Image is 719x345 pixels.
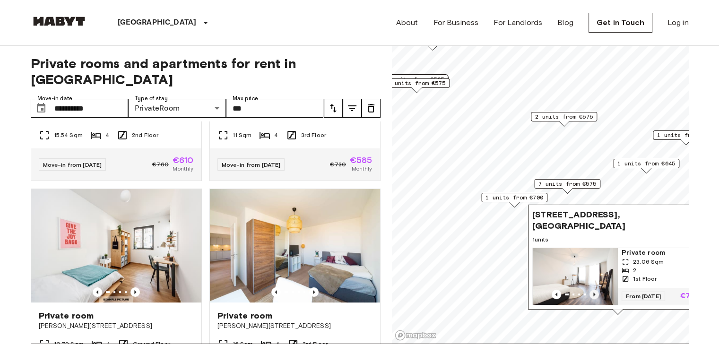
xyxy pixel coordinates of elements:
[222,161,281,168] span: Move-in from [DATE]
[31,55,381,87] span: Private rooms and apartments for rent in [GEOGRAPHIC_DATA]
[532,235,703,244] span: 1 units
[383,78,450,93] div: Map marker
[330,160,346,169] span: €730
[210,189,380,302] img: Marketing picture of unit DE-01-007-006-04HF
[350,156,372,164] span: €585
[271,287,281,297] button: Previous image
[233,95,258,103] label: Max price
[343,99,362,118] button: tune
[633,258,664,266] span: 23.06 Sqm
[552,290,561,299] button: Previous image
[392,44,689,344] canvas: Map
[130,287,140,297] button: Previous image
[388,79,445,87] span: 1 units from €575
[531,112,597,127] div: Map marker
[301,131,326,139] span: 3rd Floor
[613,159,679,173] div: Map marker
[533,248,618,305] img: Marketing picture of unit DE-01-010-002-01H
[274,131,278,139] span: 4
[657,131,715,139] span: 1 units from €660
[37,95,72,103] label: Move-in date
[382,75,448,89] div: Map marker
[528,205,708,315] div: Map marker
[538,180,596,188] span: 7 units from €575
[309,287,319,297] button: Previous image
[494,17,542,28] a: For Landlords
[622,248,699,258] span: Private room
[589,290,599,299] button: Previous image
[217,321,372,331] span: [PERSON_NAME][STREET_ADDRESS]
[622,292,665,301] span: From [DATE]
[118,17,197,28] p: [GEOGRAPHIC_DATA]
[481,193,547,207] div: Map marker
[680,293,699,300] p: €790
[633,275,657,283] span: 1st Floor
[557,17,573,28] a: Blog
[535,112,593,121] span: 2 units from €575
[589,13,652,33] a: Get in Touch
[173,156,194,164] span: €610
[31,17,87,26] img: Habyt
[667,17,689,28] a: Log in
[433,17,478,28] a: For Business
[233,131,252,139] span: 11 Sqm
[396,17,418,28] a: About
[362,99,381,118] button: tune
[382,77,449,91] div: Map marker
[135,95,168,103] label: Type of stay
[653,130,719,145] div: Map marker
[485,193,543,202] span: 1 units from €700
[39,310,94,321] span: Private room
[351,164,372,173] span: Monthly
[617,159,675,168] span: 1 units from €645
[534,179,600,194] div: Map marker
[395,330,436,341] a: Mapbox logo
[532,209,684,232] span: [STREET_ADDRESS], [GEOGRAPHIC_DATA]
[152,160,169,169] span: €760
[173,164,193,173] span: Monthly
[31,189,201,302] img: Marketing picture of unit DE-01-09-022-03Q
[54,131,83,139] span: 15.54 Sqm
[105,131,109,139] span: 4
[217,310,273,321] span: Private room
[132,131,158,139] span: 2nd Floor
[386,75,444,84] span: 4 units from €565
[43,161,102,168] span: Move-in from [DATE]
[633,266,636,275] span: 2
[93,287,102,297] button: Previous image
[39,321,194,331] span: [PERSON_NAME][STREET_ADDRESS]
[32,99,51,118] button: Choose date, selected date is 1 Oct 2025
[381,74,447,89] div: Map marker
[324,99,343,118] button: tune
[532,248,703,305] a: Marketing picture of unit DE-01-010-002-01HPrevious imagePrevious imagePrivate room23.06 Sqm21st ...
[128,99,226,118] div: PrivateRoom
